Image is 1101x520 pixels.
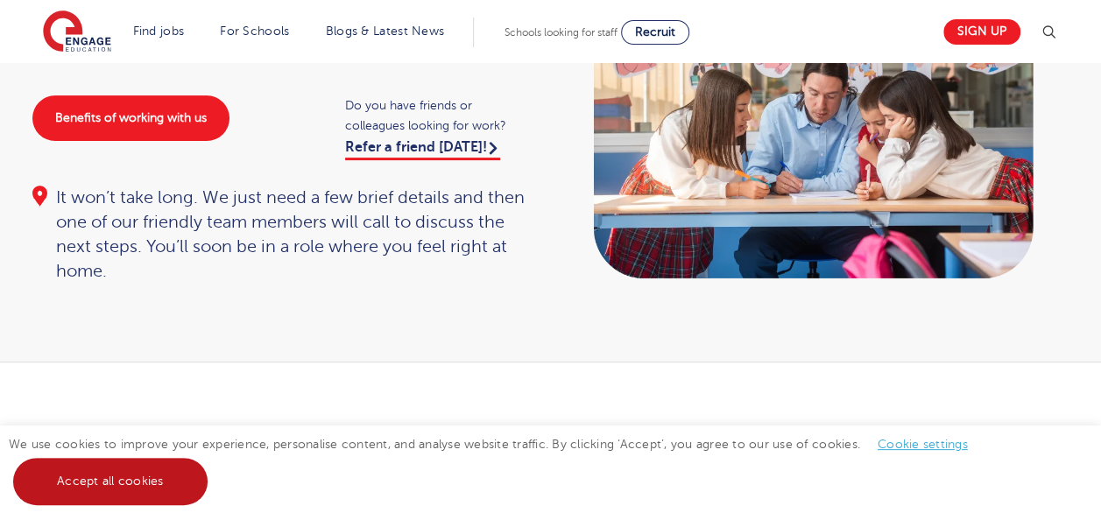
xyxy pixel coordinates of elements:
a: Refer a friend [DATE]! [345,139,500,160]
a: Blogs & Latest News [326,25,445,38]
a: Benefits of working with us [32,95,229,141]
span: Do you have friends or colleagues looking for work? [345,95,533,136]
span: Schools looking for staff [505,26,618,39]
h2: Let us know more about you! [32,424,715,453]
div: It won’t take long. We just need a few brief details and then one of our friendly team members wi... [32,186,533,284]
a: Recruit [621,20,689,45]
a: Sign up [943,19,1020,45]
span: Recruit [635,25,675,39]
a: For Schools [220,25,289,38]
a: Find jobs [133,25,185,38]
a: Cookie settings [878,438,968,451]
span: We use cookies to improve your experience, personalise content, and analyse website traffic. By c... [9,438,985,488]
img: Engage Education [43,11,111,54]
a: Accept all cookies [13,458,208,505]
